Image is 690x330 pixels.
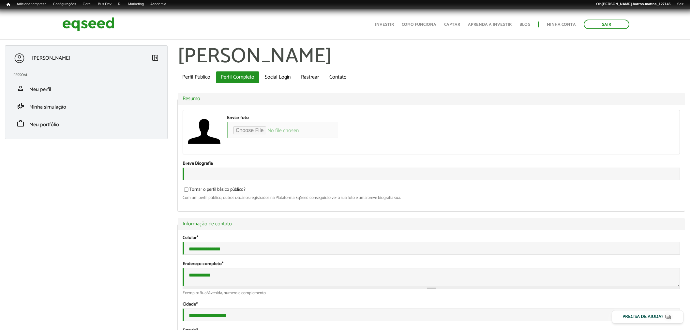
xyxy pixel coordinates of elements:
[8,97,164,115] li: Minha simulação
[13,102,159,110] a: finance_modeMinha simulação
[188,115,220,148] img: Foto de Ana Paula Maria Bezerra
[196,301,198,308] span: Este campo é obrigatório.
[222,260,223,268] span: Este campo é obrigatório.
[183,262,223,266] label: Endereço completo
[183,161,213,166] label: Breve Biografia
[50,2,80,7] a: Configurações
[375,22,394,27] a: Investir
[13,84,159,92] a: personMeu perfil
[62,16,114,33] img: EqSeed
[13,73,164,77] h2: Pessoal
[227,116,249,120] label: Enviar foto
[115,2,125,7] a: RI
[183,302,198,307] label: Cidade
[3,2,13,8] a: Início
[32,55,70,61] p: [PERSON_NAME]
[216,71,259,83] a: Perfil Completo
[324,71,352,83] a: Contato
[402,22,436,27] a: Como funciona
[519,22,530,27] a: Blog
[29,120,59,129] span: Meu portfólio
[29,85,51,94] span: Meu perfil
[183,196,680,200] div: Com um perfil público, outros usuários registrados na Plataforma EqSeed conseguirão ver a sua fot...
[29,103,66,112] span: Minha simulação
[296,71,324,83] a: Rastrear
[17,84,24,92] span: person
[147,2,170,7] a: Academia
[7,2,10,7] span: Início
[151,54,159,63] a: Colapsar menu
[444,22,460,27] a: Captar
[183,236,198,240] label: Celular
[593,2,674,7] a: Olá[PERSON_NAME].barros.mattos_127145
[188,115,220,148] a: Ver perfil do usuário.
[584,20,629,29] a: Sair
[95,2,115,7] a: Bus Dev
[183,221,680,227] a: Informação de contato
[17,102,24,110] span: finance_mode
[602,2,670,6] strong: [PERSON_NAME].barros.mattos_127145
[180,187,192,192] input: Tornar o perfil básico público?
[13,120,159,127] a: workMeu portfólio
[183,96,680,101] a: Resumo
[8,80,164,97] li: Meu perfil
[674,2,687,7] a: Sair
[197,234,198,242] span: Este campo é obrigatório.
[125,2,147,7] a: Marketing
[183,187,246,194] label: Tornar o perfil básico público?
[547,22,576,27] a: Minha conta
[177,71,215,83] a: Perfil Público
[13,2,50,7] a: Adicionar empresa
[177,45,685,68] h1: [PERSON_NAME]
[260,71,295,83] a: Social Login
[468,22,512,27] a: Aprenda a investir
[17,120,24,127] span: work
[183,291,680,295] div: Exemplo: Rua/Avenida, número e complemento
[151,54,159,62] span: left_panel_close
[8,115,164,132] li: Meu portfólio
[79,2,95,7] a: Geral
